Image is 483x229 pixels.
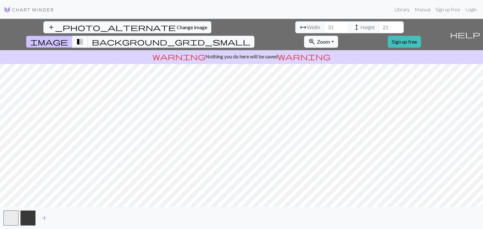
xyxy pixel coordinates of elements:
[92,37,250,46] span: background_grid_small
[447,19,483,50] button: Help
[76,37,84,46] span: transition_fade
[392,3,412,16] a: Library
[278,52,330,61] span: warning
[353,23,360,32] span: height
[43,21,211,33] button: Change image
[177,24,207,30] span: Change image
[307,24,320,31] span: Width
[30,37,68,46] span: image
[36,212,52,224] button: Add color
[388,36,421,48] a: Sign up free
[153,52,205,61] span: warning
[450,30,480,39] span: help
[41,214,48,222] span: add
[308,37,316,46] span: zoom_in
[3,53,480,60] p: Nothing you do here will be saved
[304,36,338,48] button: Zoom
[412,3,433,16] a: Manual
[433,3,463,16] a: Sign up free
[299,23,307,32] span: arrow_range
[4,6,54,13] img: Logo
[360,24,375,31] span: Height
[463,3,479,16] a: Login
[47,23,176,32] span: add_photo_alternate
[317,39,330,45] span: Zoom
